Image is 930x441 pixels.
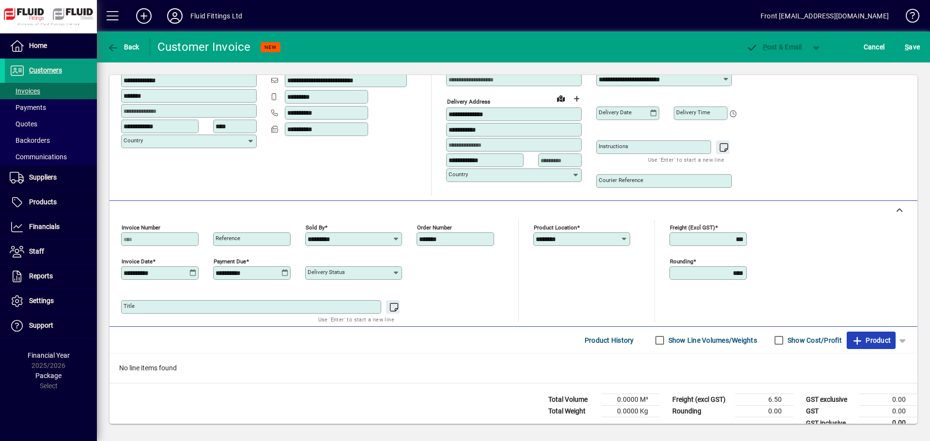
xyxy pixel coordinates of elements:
[741,38,807,56] button: Post & Email
[5,83,97,99] a: Invoices
[109,353,917,383] div: No line items found
[763,43,767,51] span: P
[29,198,57,206] span: Products
[318,314,394,325] mat-hint: Use 'Enter' to start a new line
[667,394,735,406] td: Freight (excl GST)
[10,104,46,111] span: Payments
[5,190,97,214] a: Products
[10,153,67,161] span: Communications
[648,154,724,165] mat-hint: Use 'Enter' to start a new line
[746,43,802,51] span: ost & Email
[599,109,632,116] mat-label: Delivery date
[905,43,909,51] span: S
[159,7,190,25] button: Profile
[585,333,634,348] span: Product History
[899,2,918,33] a: Knowledge Base
[105,38,142,56] button: Back
[29,173,57,181] span: Suppliers
[10,87,40,95] span: Invoices
[905,39,920,55] span: ave
[602,394,660,406] td: 0.0000 M³
[786,335,842,345] label: Show Cost/Profit
[670,224,715,231] mat-label: Freight (excl GST)
[666,335,757,345] label: Show Line Volumes/Weights
[5,166,97,190] a: Suppliers
[29,223,60,230] span: Financials
[569,91,584,106] button: Choose address
[35,372,62,380] span: Package
[10,120,37,128] span: Quotes
[801,417,859,429] td: GST inclusive
[5,149,97,165] a: Communications
[97,38,150,56] app-page-header-button: Back
[29,297,54,304] span: Settings
[449,171,468,178] mat-label: Country
[308,269,345,275] mat-label: Delivery status
[128,7,159,25] button: Add
[553,91,569,106] a: View on map
[29,247,44,255] span: Staff
[5,215,97,239] a: Financials
[801,394,859,406] td: GST exclusive
[5,132,97,149] a: Backorders
[543,406,602,417] td: Total Weight
[5,289,97,313] a: Settings
[107,43,139,51] span: Back
[10,137,50,144] span: Backorders
[902,38,922,56] button: Save
[667,406,735,417] td: Rounding
[29,42,47,49] span: Home
[417,224,452,231] mat-label: Order number
[599,177,643,183] mat-label: Courier Reference
[122,258,153,265] mat-label: Invoice date
[735,394,793,406] td: 6.50
[306,224,325,231] mat-label: Sold by
[864,39,885,55] span: Cancel
[760,8,889,24] div: Front [EMAIL_ADDRESS][DOMAIN_NAME]
[676,109,710,116] mat-label: Delivery time
[214,258,246,265] mat-label: Payment due
[216,235,240,242] mat-label: Reference
[801,406,859,417] td: GST
[157,39,251,55] div: Customer Invoice
[5,34,97,58] a: Home
[581,332,638,349] button: Product History
[859,417,917,429] td: 0.00
[5,240,97,264] a: Staff
[28,351,70,359] span: Financial Year
[190,8,242,24] div: Fluid Fittings Ltd
[122,224,160,231] mat-label: Invoice number
[29,321,53,329] span: Support
[861,38,887,56] button: Cancel
[543,394,602,406] td: Total Volume
[5,99,97,116] a: Payments
[124,303,135,309] mat-label: Title
[124,137,143,144] mat-label: Country
[847,332,896,349] button: Product
[599,143,628,150] mat-label: Instructions
[5,314,97,338] a: Support
[735,406,793,417] td: 0.00
[29,66,62,74] span: Customers
[852,333,891,348] span: Product
[602,406,660,417] td: 0.0000 Kg
[264,44,277,50] span: NEW
[29,272,53,280] span: Reports
[5,264,97,289] a: Reports
[859,406,917,417] td: 0.00
[859,394,917,406] td: 0.00
[5,116,97,132] a: Quotes
[534,224,577,231] mat-label: Product location
[670,258,693,265] mat-label: Rounding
